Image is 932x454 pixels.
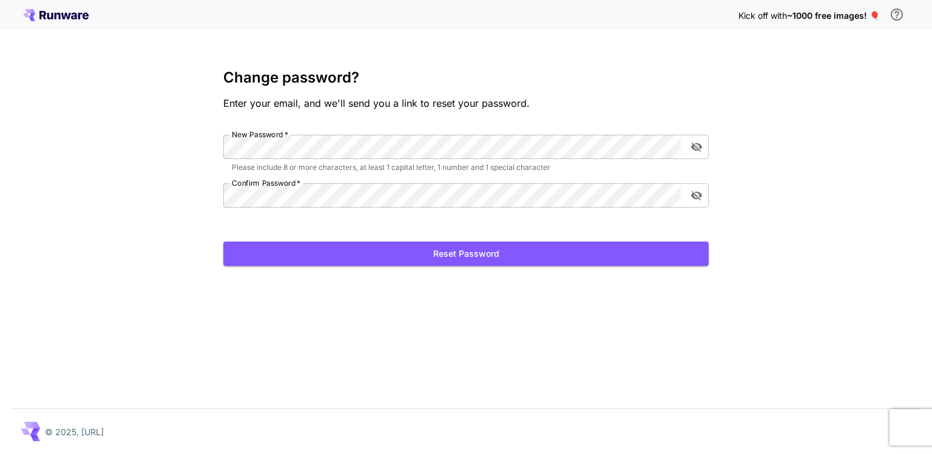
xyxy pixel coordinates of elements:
[223,96,709,110] p: Enter your email, and we'll send you a link to reset your password.
[232,129,288,140] label: New Password
[885,2,909,27] button: In order to qualify for free credit, you need to sign up with a business email address and click ...
[686,136,707,158] button: toggle password visibility
[738,10,787,21] span: Kick off with
[232,178,300,188] label: Confirm Password
[45,425,104,438] p: © 2025, [URL]
[686,185,707,206] button: toggle password visibility
[232,161,700,174] p: Please include 8 or more characters, at least 1 capital letter, 1 number and 1 special character
[223,69,709,86] h3: Change password?
[223,242,709,266] button: Reset Password
[787,10,880,21] span: ~1000 free images! 🎈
